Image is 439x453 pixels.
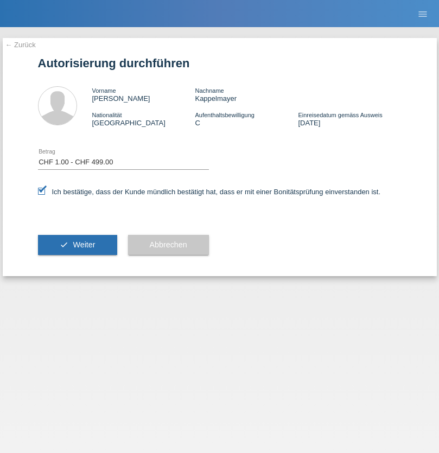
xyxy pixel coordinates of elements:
[38,235,117,256] button: check Weiter
[412,10,434,17] a: menu
[150,240,187,249] span: Abbrechen
[92,86,195,103] div: [PERSON_NAME]
[5,41,36,49] a: ← Zurück
[92,111,195,127] div: [GEOGRAPHIC_DATA]
[38,56,402,70] h1: Autorisierung durchführen
[195,87,224,94] span: Nachname
[298,112,382,118] span: Einreisedatum gemäss Ausweis
[195,112,254,118] span: Aufenthaltsbewilligung
[73,240,95,249] span: Weiter
[298,111,401,127] div: [DATE]
[128,235,209,256] button: Abbrechen
[92,87,116,94] span: Vorname
[195,111,298,127] div: C
[38,188,381,196] label: Ich bestätige, dass der Kunde mündlich bestätigt hat, dass er mit einer Bonitätsprüfung einversta...
[60,240,68,249] i: check
[195,86,298,103] div: Kappelmayer
[417,9,428,20] i: menu
[92,112,122,118] span: Nationalität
